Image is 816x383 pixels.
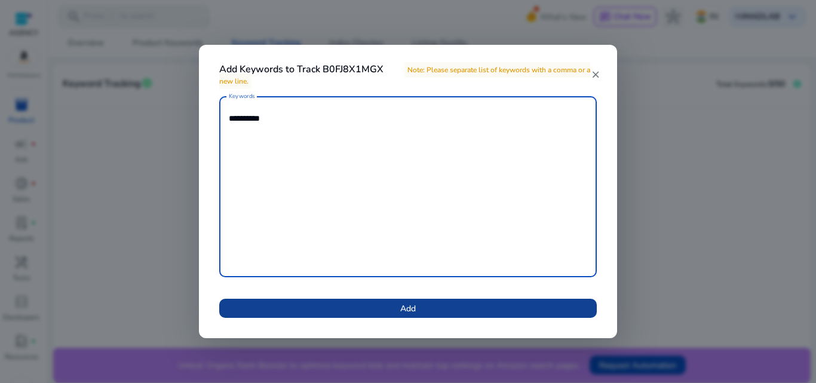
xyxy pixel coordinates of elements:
button: Add [219,299,597,318]
mat-icon: close [591,69,601,80]
h4: Add Keywords to Track B0FJ8X1MGX [219,64,591,87]
span: Add [400,302,416,315]
mat-label: Keywords [229,93,255,101]
span: Note: Please separate list of keywords with a comma or a new line. [219,62,590,89]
